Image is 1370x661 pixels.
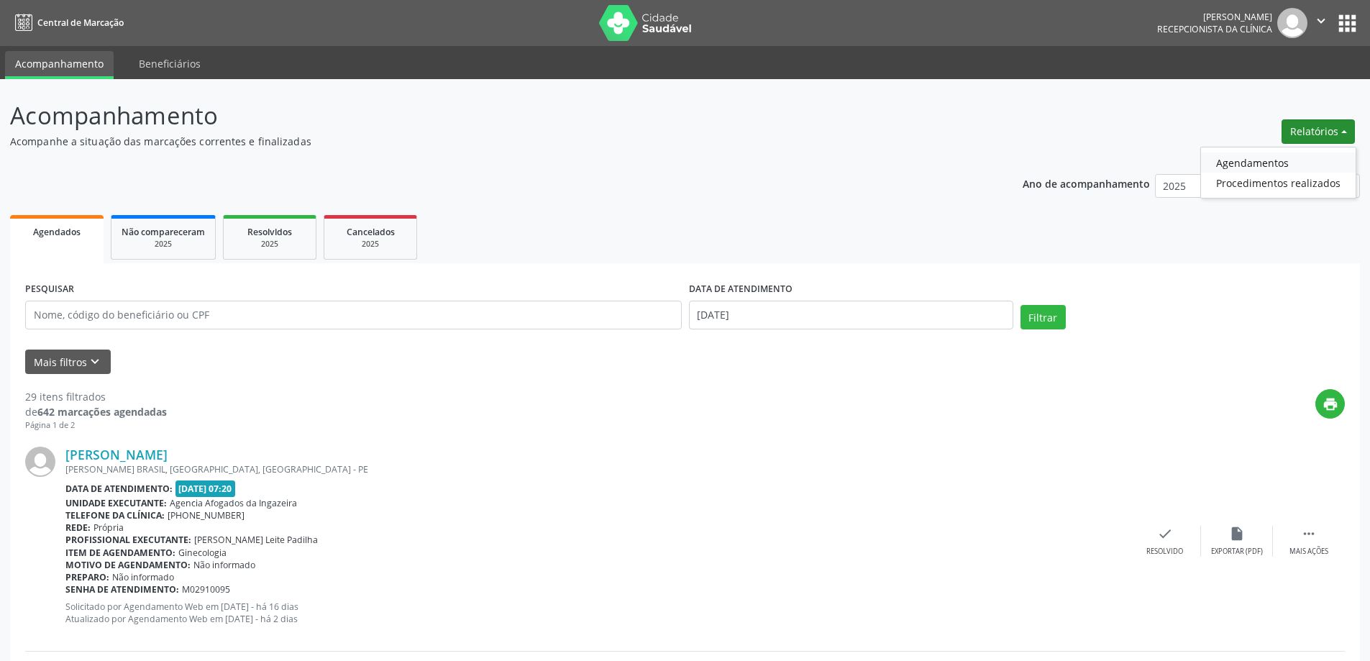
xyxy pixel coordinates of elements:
[1200,147,1356,199] ul: Relatórios
[25,404,167,419] div: de
[65,463,1129,475] div: [PERSON_NAME] BRASIL, [GEOGRAPHIC_DATA], [GEOGRAPHIC_DATA] - PE
[10,134,955,149] p: Acompanhe a situação das marcações correntes e finalizadas
[1020,305,1066,329] button: Filtrar
[25,301,682,329] input: Nome, código do beneficiário ou CPF
[129,51,211,76] a: Beneficiários
[65,601,1129,625] p: Solicitado por Agendamento Web em [DATE] - há 16 dias Atualizado por Agendamento Web em [DATE] - ...
[1157,526,1173,542] i: check
[247,226,292,238] span: Resolvidos
[37,17,124,29] span: Central de Marcação
[25,278,74,301] label: PESQUISAR
[1313,13,1329,29] i: 
[334,239,406,250] div: 2025
[65,483,173,495] b: Data de atendimento:
[689,278,793,301] label: DATA DE ATENDIMENTO
[65,534,191,546] b: Profissional executante:
[1229,526,1245,542] i: insert_drive_file
[175,480,236,497] span: [DATE] 07:20
[170,497,297,509] span: Agencia Afogados da Ingazeira
[25,389,167,404] div: 29 itens filtrados
[122,226,205,238] span: Não compareceram
[1201,173,1356,193] a: Procedimentos realizados
[65,547,175,559] b: Item de agendamento:
[93,521,124,534] span: Própria
[1211,547,1263,557] div: Exportar (PDF)
[1023,174,1150,192] p: Ano de acompanhamento
[194,534,318,546] span: [PERSON_NAME] Leite Padilha
[10,98,955,134] p: Acompanhamento
[65,571,109,583] b: Preparo:
[1277,8,1307,38] img: img
[112,571,174,583] span: Não informado
[1201,152,1356,173] a: Agendamentos
[168,509,245,521] span: [PHONE_NUMBER]
[193,559,255,571] span: Não informado
[10,11,124,35] a: Central de Marcação
[347,226,395,238] span: Cancelados
[122,239,205,250] div: 2025
[65,521,91,534] b: Rede:
[689,301,1013,329] input: Selecione um intervalo
[65,497,167,509] b: Unidade executante:
[33,226,81,238] span: Agendados
[1323,396,1338,412] i: print
[5,51,114,79] a: Acompanhamento
[182,583,230,596] span: M02910095
[1307,8,1335,38] button: 
[1335,11,1360,36] button: apps
[87,354,103,370] i: keyboard_arrow_down
[1157,23,1272,35] span: Recepcionista da clínica
[25,419,167,432] div: Página 1 de 2
[1301,526,1317,542] i: 
[65,447,168,462] a: [PERSON_NAME]
[65,559,191,571] b: Motivo de agendamento:
[178,547,227,559] span: Ginecologia
[1315,389,1345,419] button: print
[25,350,111,375] button: Mais filtroskeyboard_arrow_down
[234,239,306,250] div: 2025
[25,447,55,477] img: img
[1157,11,1272,23] div: [PERSON_NAME]
[65,509,165,521] b: Telefone da clínica:
[37,405,167,419] strong: 642 marcações agendadas
[1282,119,1355,144] button: Relatórios
[1146,547,1183,557] div: Resolvido
[65,583,179,596] b: Senha de atendimento:
[1289,547,1328,557] div: Mais ações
